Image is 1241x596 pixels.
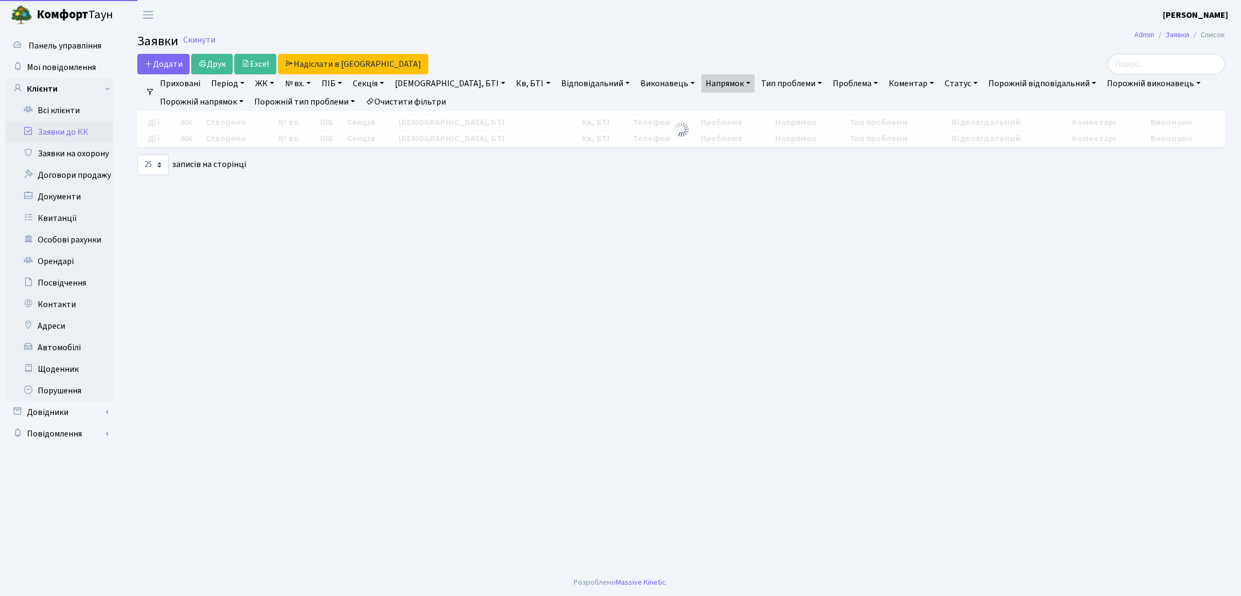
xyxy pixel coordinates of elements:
span: Таун [37,6,113,24]
a: Клієнти [5,78,113,100]
a: ПІБ [317,74,346,93]
a: Особові рахунки [5,229,113,251]
a: Порожній напрямок [156,93,248,111]
a: Повідомлення [5,423,113,445]
a: Додати [137,54,190,74]
a: Порожній відповідальний [984,74,1100,93]
a: Заявки до КК [5,121,113,143]
a: Друк [191,54,233,74]
a: Секція [348,74,388,93]
b: Комфорт [37,6,88,23]
a: Порожній виконавець [1103,74,1205,93]
a: Панель управління [5,35,113,57]
b: [PERSON_NAME] [1163,9,1228,21]
a: Надіслати в [GEOGRAPHIC_DATA] [278,54,428,74]
a: Заявки на охорону [5,143,113,164]
a: Довідники [5,401,113,423]
a: Порушення [5,380,113,401]
a: Відповідальний [557,74,634,93]
a: Документи [5,186,113,207]
span: Заявки [137,32,178,51]
div: Розроблено . [574,577,667,588]
span: Мої повідомлення [27,61,96,73]
img: Обробка... [673,121,690,138]
input: Пошук... [1108,54,1225,74]
a: Напрямок [701,74,755,93]
a: Контакти [5,294,113,315]
a: Мої повідомлення [5,57,113,78]
a: Період [207,74,249,93]
a: Excel [234,54,276,74]
a: Адреси [5,315,113,337]
a: Massive Kinetic [616,577,666,588]
a: Договори продажу [5,164,113,186]
a: Орендарі [5,251,113,272]
a: Тип проблеми [757,74,826,93]
a: Кв, БТІ [512,74,554,93]
a: Admin [1134,29,1154,40]
a: № вх. [281,74,315,93]
a: Щоденник [5,358,113,380]
a: Статус [940,74,982,93]
select: записів на сторінці [137,155,169,175]
a: Скинути [183,35,215,45]
a: Приховані [156,74,205,93]
a: Виконавець [636,74,699,93]
a: [DEMOGRAPHIC_DATA], БТІ [391,74,510,93]
a: ЖК [251,74,278,93]
nav: breadcrumb [1118,24,1241,46]
a: Заявки [1166,29,1189,40]
a: Квитанції [5,207,113,229]
a: Порожній тип проблеми [250,93,359,111]
a: [PERSON_NAME] [1163,9,1228,22]
a: Очистити фільтри [361,93,450,111]
a: Коментар [884,74,938,93]
img: logo.png [11,4,32,26]
li: Список [1189,29,1225,41]
a: Всі клієнти [5,100,113,121]
span: Панель управління [29,40,101,52]
span: Додати [144,58,183,70]
button: Переключити навігацію [135,6,162,24]
label: записів на сторінці [137,155,246,175]
a: Автомобілі [5,337,113,358]
a: Посвідчення [5,272,113,294]
a: Проблема [828,74,882,93]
